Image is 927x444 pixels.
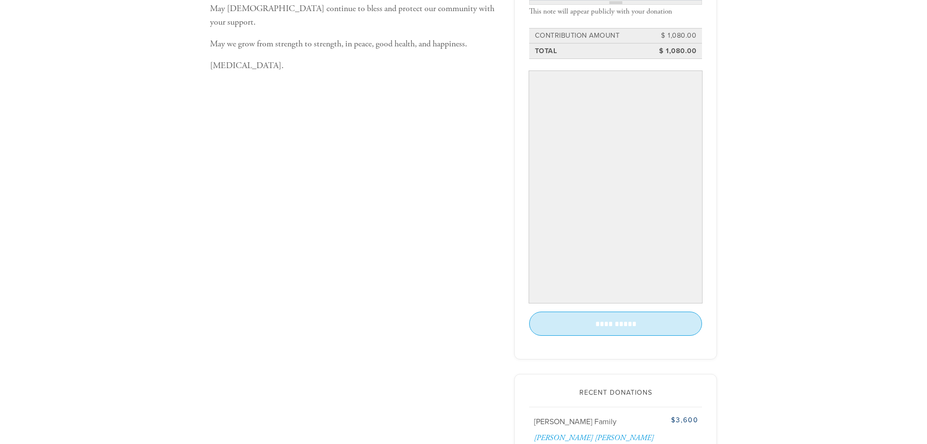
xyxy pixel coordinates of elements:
[534,44,655,58] td: Total
[529,7,702,16] div: This note will appear publicly with your donation
[534,29,655,43] td: Contribution Amount
[654,44,698,58] td: $ 1,080.00
[210,59,500,73] p: [MEDICAL_DATA].
[534,433,699,443] div: [PERSON_NAME] [PERSON_NAME]
[210,37,500,51] p: May we grow from strength to strength, in peace, good health, and happiness.
[529,389,702,397] h2: Recent Donations
[210,2,500,30] p: May [DEMOGRAPHIC_DATA] continue to bless and protect our community with your support.
[654,29,698,43] td: $ 1,080.00
[534,417,617,427] span: [PERSON_NAME] Family
[642,415,699,425] div: $3,600
[531,73,700,301] iframe: Secure payment input frame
